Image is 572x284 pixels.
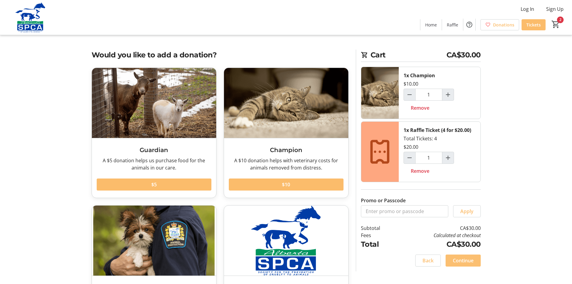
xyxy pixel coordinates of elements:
[446,255,481,267] button: Continue
[4,2,57,32] img: Alberta SPCA's Logo
[422,257,434,264] span: Back
[361,50,481,62] h2: Cart
[361,239,396,250] td: Total
[415,152,442,164] input: Raffle Ticket (4 for $20.00) Quantity
[361,197,406,204] label: Promo or Passcode
[229,179,344,191] button: $10
[411,167,429,175] span: Remove
[151,181,157,188] span: $5
[442,152,454,163] button: Increment by one
[395,232,480,239] td: Calculated at checkout
[415,89,442,101] input: Champion Quantity
[404,102,437,114] button: Remove
[361,67,399,119] img: Champion
[526,22,541,28] span: Tickets
[453,205,481,217] button: Apply
[361,224,396,232] td: Subtotal
[361,205,448,217] input: Enter promo or passcode
[224,206,348,276] img: Donate Another Amount
[404,165,437,177] button: Remove
[442,89,454,100] button: Increment by one
[395,239,480,250] td: CA$30.00
[446,50,481,60] span: CA$30.00
[463,19,475,31] button: Help
[420,19,442,30] a: Home
[97,179,211,191] button: $5
[92,206,216,276] img: Animal Hero
[282,181,290,188] span: $10
[361,232,396,239] td: Fees
[415,255,441,267] button: Back
[404,127,471,134] div: 1x Raffle Ticket (4 for $20.00)
[229,157,344,171] div: A $10 donation helps with veterinary costs for animals removed from distress.
[97,157,211,171] div: A $5 donation helps us purchase food for the animals in our care.
[229,145,344,154] h3: Champion
[442,19,463,30] a: Raffle
[404,143,418,151] div: $20.00
[460,208,474,215] span: Apply
[399,122,480,182] div: Total Tickets: 4
[92,50,349,60] h2: Would you like to add a donation?
[404,80,418,87] div: $10.00
[480,19,519,30] a: Donations
[546,5,564,13] span: Sign Up
[493,22,514,28] span: Donations
[425,22,437,28] span: Home
[224,68,348,138] img: Champion
[521,5,534,13] span: Log In
[522,19,546,30] a: Tickets
[541,4,568,14] button: Sign Up
[411,104,429,111] span: Remove
[447,22,458,28] span: Raffle
[550,19,561,30] button: Cart
[92,68,216,138] img: Guardian
[97,145,211,154] h3: Guardian
[395,224,480,232] td: CA$30.00
[453,257,474,264] span: Continue
[516,4,539,14] button: Log In
[404,152,415,163] button: Decrement by one
[404,89,415,100] button: Decrement by one
[404,72,435,79] div: 1x Champion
